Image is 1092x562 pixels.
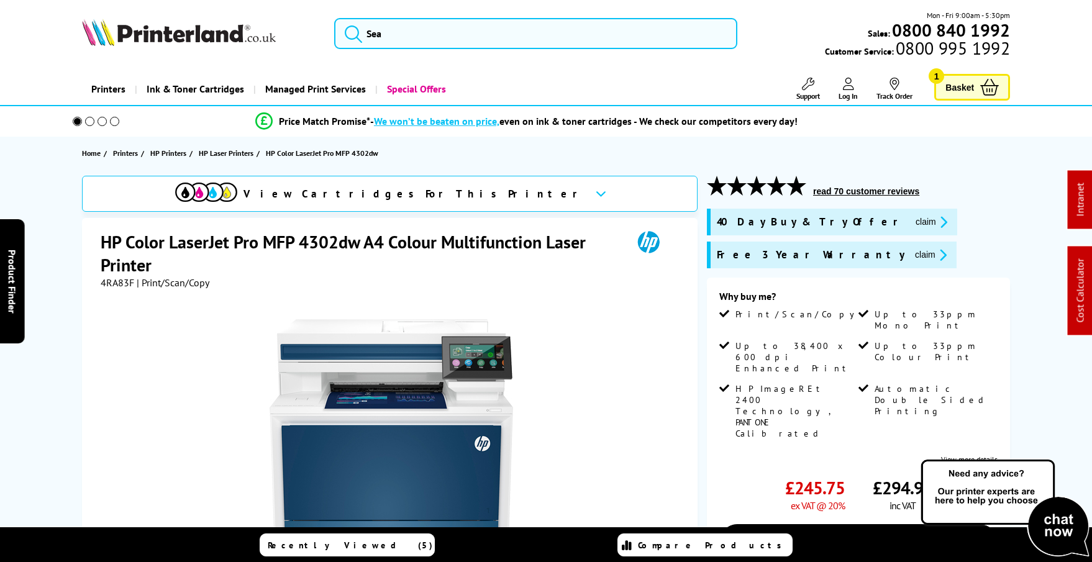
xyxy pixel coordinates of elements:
span: Up to 33ppm Mono Print [875,309,995,331]
a: 0800 840 1992 [890,24,1010,36]
div: Why buy me? [719,290,998,309]
span: £245.75 [785,476,845,499]
a: Printers [82,73,135,105]
img: Printerland Logo [82,19,276,46]
li: modal_Promise [55,111,998,132]
a: Support [796,78,820,101]
span: Recently Viewed (5) [268,540,433,551]
a: Basket 1 [934,74,1010,101]
span: Price Match Promise* [279,115,370,127]
span: Ink & Toner Cartridges [147,73,244,105]
span: HP ImageREt 2400 Technology, PANTONE Calibrated [735,383,856,439]
a: Add to Basket [719,524,998,560]
a: Compare Products [617,533,793,556]
a: Managed Print Services [253,73,375,105]
span: Automatic Double Sided Printing [875,383,995,417]
input: Sea [334,18,737,49]
a: View more details [941,455,998,464]
span: Mon - Fri 9:00am - 5:30pm [927,9,1010,21]
img: cmyk-icon.svg [175,183,237,202]
a: Home [82,147,104,160]
span: View Cartridges For This Printer [243,187,585,201]
span: £294.90 [873,476,932,499]
span: 4RA83F [101,276,134,289]
a: Track Order [876,78,912,101]
span: inc VAT [890,499,916,512]
a: Recently Viewed (5) [260,533,435,556]
span: Home [82,147,101,160]
div: - even on ink & toner cartridges - We check our competitors every day! [370,115,798,127]
b: 0800 840 1992 [892,19,1010,42]
img: HP Color LaserJet Pro MFP 4302dw [270,314,513,557]
img: HP [620,230,677,253]
span: 40 Day Buy & Try Offer [717,215,906,229]
span: Sales: [868,27,890,39]
span: | Print/Scan/Copy [137,276,209,289]
a: Printerland Logo [82,19,319,48]
span: 0800 995 1992 [894,42,1010,54]
span: Customer Service: [825,42,1010,57]
a: Intranet [1074,183,1086,217]
a: Cost Calculator [1074,259,1086,323]
span: Basket [945,79,974,96]
a: HP Laser Printers [199,147,257,160]
span: We won’t be beaten on price, [374,115,499,127]
span: HP Printers [150,147,186,160]
span: Printers [113,147,138,160]
span: 1 [929,68,944,84]
span: Free 3 Year Warranty [717,248,905,262]
span: HP Color LaserJet Pro MFP 4302dw [266,148,378,158]
span: Support [796,91,820,101]
span: Up to 38,400 x 600 dpi Enhanced Print [735,340,856,374]
span: Up to 33ppm Colour Print [875,340,995,363]
button: promo-description [911,248,950,262]
a: Printers [113,147,141,160]
a: Ink & Toner Cartridges [135,73,253,105]
span: Product Finder [6,249,19,313]
a: Log In [839,78,858,101]
h1: HP Color LaserJet Pro MFP 4302dw A4 Colour Multifunction Laser Printer [101,230,620,276]
a: Special Offers [375,73,455,105]
span: ex VAT @ 20% [791,499,845,512]
span: HP Laser Printers [199,147,253,160]
span: Log In [839,91,858,101]
button: promo-description [912,215,951,229]
button: read 70 customer reviews [809,186,923,197]
span: Print/Scan/Copy [735,309,863,320]
span: Compare Products [638,540,788,551]
a: HP Printers [150,147,189,160]
img: Open Live Chat window [918,458,1092,560]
